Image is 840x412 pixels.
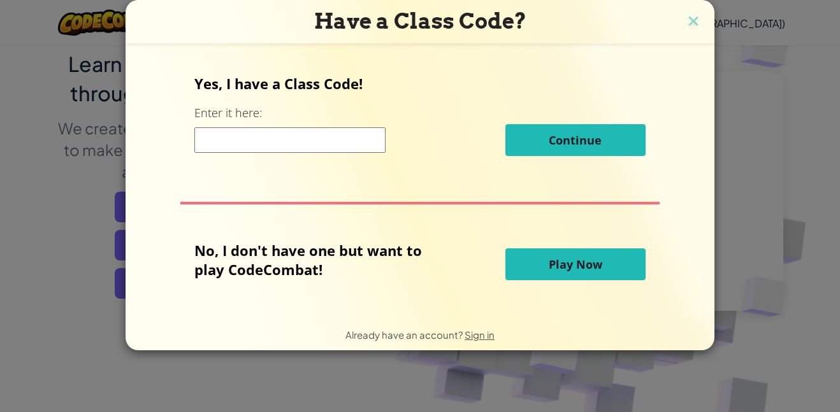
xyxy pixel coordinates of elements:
label: Enter it here: [194,105,262,121]
span: Play Now [549,257,602,272]
img: close icon [685,13,702,32]
span: Continue [549,132,602,148]
button: Continue [505,124,646,156]
p: No, I don't have one but want to play CodeCombat! [194,241,441,279]
span: Have a Class Code? [314,8,526,34]
span: Already have an account? [345,329,465,341]
p: Yes, I have a Class Code! [194,74,645,93]
button: Play Now [505,248,646,280]
a: Sign in [465,329,495,341]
